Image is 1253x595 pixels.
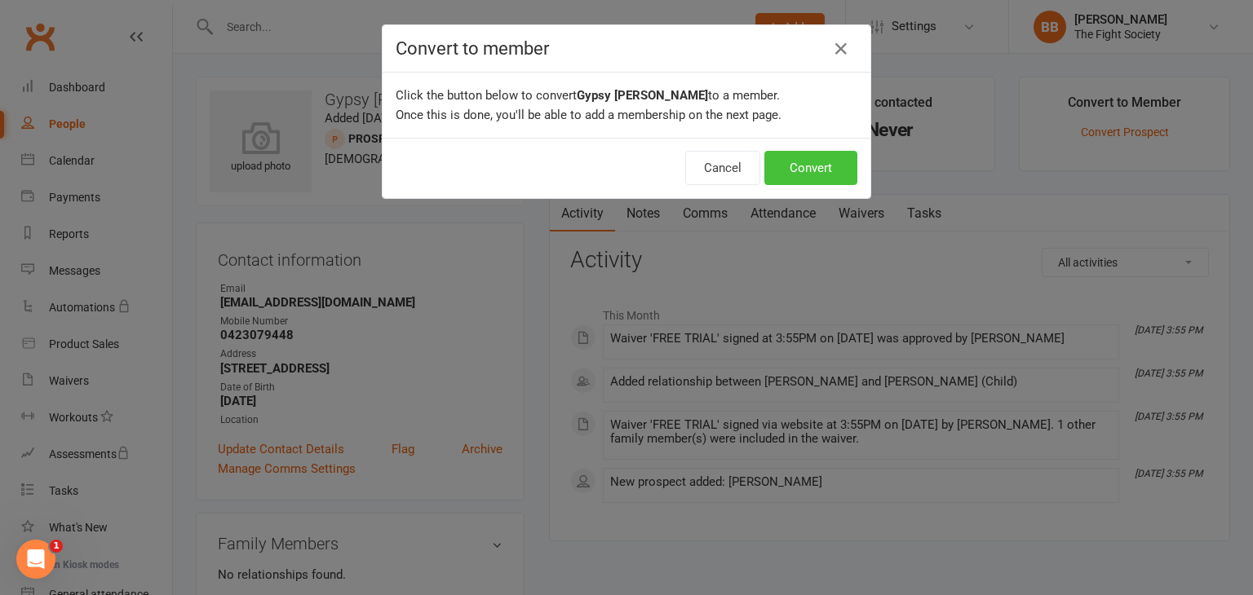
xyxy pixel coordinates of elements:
[16,540,55,579] iframe: Intercom live chat
[764,151,857,185] button: Convert
[50,540,63,553] span: 1
[383,73,870,138] div: Click the button below to convert to a member. Once this is done, you'll be able to add a members...
[828,36,854,62] button: Close
[685,151,760,185] button: Cancel
[396,38,857,59] h4: Convert to member
[577,88,708,103] b: Gypsy [PERSON_NAME]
